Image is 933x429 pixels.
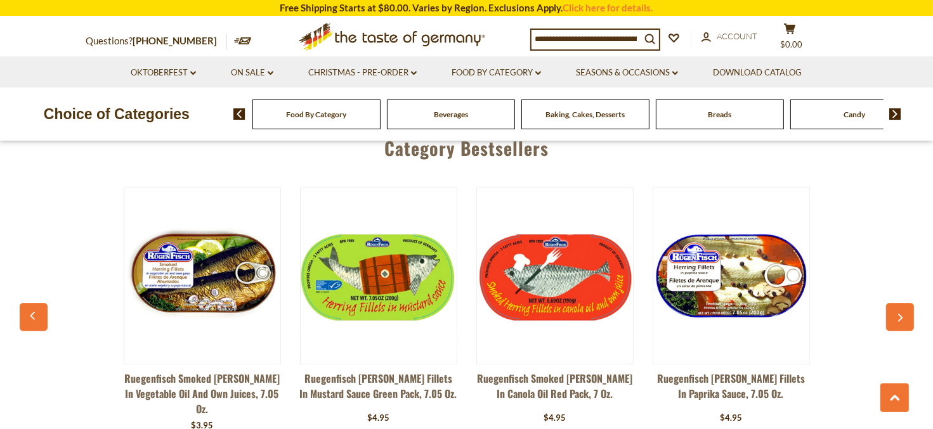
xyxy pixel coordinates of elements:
[701,30,758,44] a: Account
[708,110,731,119] a: Breads
[301,198,457,354] img: Ruegenfisch Herring Fillets in Mustard Sauce Green Pack, 7.05 oz.
[308,66,417,80] a: Christmas - PRE-ORDER
[844,110,865,119] a: Candy
[86,33,227,49] p: Questions?
[780,39,802,49] span: $0.00
[286,110,346,119] a: Food By Category
[544,412,566,425] div: $4.95
[720,412,742,425] div: $4.95
[476,371,634,409] a: Ruegenfisch Smoked [PERSON_NAME] in Canola Oil Red Pack, 7 oz.
[713,66,802,80] a: Download Catalog
[477,198,633,354] img: Ruegenfisch Smoked Herring in Canola Oil Red Pack, 7 oz.
[771,23,809,54] button: $0.00
[26,119,908,171] div: Category Bestsellers
[133,35,218,46] a: [PHONE_NUMBER]
[434,110,468,119] a: Beverages
[300,371,457,409] a: Ruegenfisch [PERSON_NAME] Fillets in Mustard Sauce Green Pack, 7.05 oz.
[653,371,810,409] a: Ruegenfisch [PERSON_NAME] Fillets in Paprika Sauce, 7.05 oz.
[889,108,901,120] img: next arrow
[231,66,273,80] a: On Sale
[653,198,809,354] img: Ruegenfisch Herring Fillets in Paprika Sauce, 7.05 oz.
[124,371,281,416] a: Ruegenfisch Smoked [PERSON_NAME] in Vegetable Oil and Own Juices, 7.05 oz.
[233,108,245,120] img: previous arrow
[545,110,625,119] a: Baking, Cakes, Desserts
[452,66,541,80] a: Food By Category
[563,2,653,13] a: Click here for details.
[124,198,280,354] img: Ruegenfisch Smoked Herring in Vegetable Oil and Own Juices, 7.05 oz.
[367,412,389,425] div: $4.95
[131,66,196,80] a: Oktoberfest
[576,66,678,80] a: Seasons & Occasions
[717,31,758,41] span: Account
